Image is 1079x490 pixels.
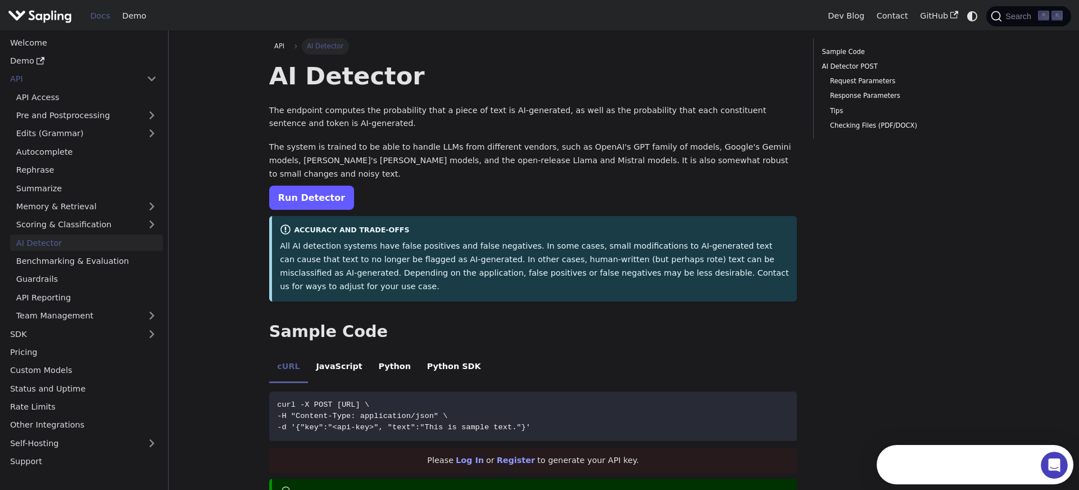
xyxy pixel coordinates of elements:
[269,322,797,342] h2: Sample Code
[277,412,447,420] span: -H "Content-Type: application/json" \
[497,456,535,465] a: Register
[10,217,163,233] a: Scoring & Classification
[830,76,971,87] a: Request Parameters
[10,199,163,215] a: Memory & Retrieval
[274,42,284,50] span: API
[10,107,163,124] a: Pre and Postprocessing
[84,7,116,25] a: Docs
[8,8,76,24] a: Sapling.ai
[4,362,163,379] a: Custom Models
[419,352,489,384] li: Python SDK
[140,326,163,342] button: Expand sidebar category 'SDK'
[871,7,914,25] a: Contact
[4,399,163,415] a: Rate Limits
[1041,452,1068,479] iframe: Intercom live chat
[1038,11,1049,21] kbd: ⌘
[4,71,140,87] a: API
[10,289,163,305] a: API Reporting
[4,53,163,69] a: Demo
[269,61,797,91] h1: AI Detector
[1002,12,1038,21] span: Search
[822,47,974,57] a: Sample Code
[308,352,370,384] li: JavaScript
[830,120,971,131] a: Checking Files (PDF/DOCX)
[456,456,484,465] a: Log In
[280,240,789,293] p: All AI detection systems have false positives and false negatives. In some cases, small modificat...
[269,352,308,384] li: cURL
[269,141,797,181] p: The system is trained to be able to handle LLMs from different vendors, such as OpenAI's GPT fami...
[10,162,163,178] a: Rephrase
[10,143,163,160] a: Autocomplete
[10,125,163,142] a: Edits (Grammar)
[269,186,354,210] a: Run Detector
[4,326,140,342] a: SDK
[269,38,797,54] nav: Breadcrumbs
[830,106,971,116] a: Tips
[10,308,163,324] a: Team Management
[964,8,981,24] button: Switch between dark and light mode (currently system mode)
[269,104,797,131] p: The endpoint computes the probability that a piece of text is AI-generated, as well as the probab...
[269,448,797,473] div: Please or to generate your API key.
[370,352,419,384] li: Python
[269,38,290,54] a: API
[4,417,163,433] a: Other Integrations
[1051,11,1063,21] kbd: K
[822,61,974,72] a: AI Detector POST
[12,19,168,30] div: The team will reply as soon as they can
[4,344,163,361] a: Pricing
[277,401,369,409] span: curl -X POST [URL] \
[4,34,163,51] a: Welcome
[10,89,163,105] a: API Access
[877,445,1073,484] iframe: Intercom live chat discovery launcher
[4,5,201,35] div: Open Intercom Messenger
[140,71,163,87] button: Collapse sidebar category 'API'
[10,253,163,269] a: Benchmarking & Evaluation
[4,453,163,470] a: Support
[277,423,531,431] span: -d '{"key":"<api-key>", "text":"This is sample text."}'
[914,7,964,25] a: GitHub
[10,180,163,196] a: Summarize
[10,271,163,287] a: Guardrails
[12,10,168,19] div: Need help?
[280,224,789,237] div: Accuracy and Trade-offs
[10,235,163,251] a: AI Detector
[4,435,163,451] a: Self-Hosting
[986,6,1071,26] button: Search (Command+K)
[8,8,72,24] img: Sapling.ai
[830,91,971,101] a: Response Parameters
[116,7,152,25] a: Demo
[302,38,349,54] span: AI Detector
[822,7,870,25] a: Dev Blog
[4,380,163,397] a: Status and Uptime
